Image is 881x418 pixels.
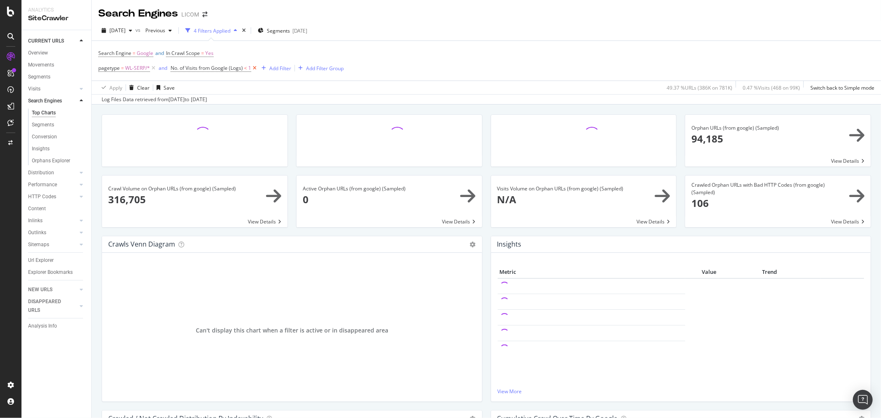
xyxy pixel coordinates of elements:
div: [DATE] [169,96,185,103]
div: Sitemaps [28,240,49,249]
span: 2025 Oct. 3rd [109,27,126,34]
div: 49.37 % URLs ( 386K on 781K ) [667,84,732,91]
div: arrow-right-arrow-left [202,12,207,17]
a: Orphans Explorer [32,157,85,165]
div: Search Engines [28,97,62,105]
span: Segments [267,27,290,34]
div: 4 Filters Applied [194,27,230,34]
div: Overview [28,49,48,57]
a: Distribution [28,169,77,177]
a: Analysis Info [28,322,85,330]
div: and [159,64,167,71]
div: NEW URLS [28,285,52,294]
div: Apply [109,84,122,91]
a: Overview [28,49,85,57]
a: Url Explorer [28,256,85,265]
div: Add Filter [269,65,291,72]
div: Clear [137,84,150,91]
div: Save [164,84,175,91]
button: and [159,64,167,72]
h4: Insights [497,239,522,250]
span: = [121,64,124,71]
span: = [201,50,204,57]
span: In Crawl Scope [166,50,200,57]
a: NEW URLS [28,285,77,294]
div: Explorer Bookmarks [28,268,73,277]
div: Log Files Data retrieved from to [102,96,207,103]
a: Outlinks [28,228,77,237]
div: Visits [28,85,40,93]
span: and [155,50,164,57]
button: 4 Filters Applied [182,24,240,37]
a: Performance [28,180,77,189]
button: Clear [126,81,150,94]
span: Previous [142,27,165,34]
a: Inlinks [28,216,77,225]
button: Add Filter Group [295,63,344,73]
div: Switch back to Simple mode [810,84,874,91]
button: Switch back to Simple mode [807,81,874,94]
span: No. of Visits from Google (Logs) [171,64,243,71]
i: Options [470,242,476,247]
th: Metric [498,266,686,278]
div: HTTP Codes [28,192,56,201]
div: times [240,26,247,35]
a: HTTP Codes [28,192,77,201]
a: Segments [28,73,85,81]
div: Analytics [28,7,85,14]
div: Content [28,204,46,213]
div: Add Filter Group [306,65,344,72]
a: View More [498,388,864,395]
div: Performance [28,180,57,189]
div: Search Engines [98,7,178,21]
div: Inlinks [28,216,43,225]
a: Explorer Bookmarks [28,268,85,277]
span: < [244,64,247,71]
div: [DATE] [292,27,307,34]
a: Conversion [32,133,85,141]
a: Insights [32,145,85,153]
div: Segments [28,73,50,81]
div: 0.47 % Visits ( 468 on 99K ) [743,84,800,91]
a: Content [28,204,85,213]
div: CURRENT URLS [28,37,64,45]
div: Open Intercom Messenger [853,390,873,410]
span: vs [135,26,142,33]
div: DISAPPEARED URLS [28,297,70,315]
h4: Crawls Venn Diagram [108,239,175,250]
a: DISAPPEARED URLS [28,297,77,315]
span: pagetype [98,64,120,71]
a: Search Engines [28,97,77,105]
div: Insights [32,145,50,153]
a: Visits [28,85,77,93]
div: [DATE] [191,96,207,103]
button: Add Filter [258,63,291,73]
a: Sitemaps [28,240,77,249]
div: Outlinks [28,228,46,237]
th: Trend [718,266,821,278]
div: LICOM [181,10,199,19]
span: Yes [205,47,214,59]
span: Search Engine [98,50,131,57]
button: Segments[DATE] [254,24,311,37]
div: Orphans Explorer [32,157,70,165]
div: Movements [28,61,54,69]
th: Value [685,266,718,278]
span: Google [137,47,153,59]
span: = [133,50,135,57]
span: 1 [248,62,251,74]
div: Url Explorer [28,256,54,265]
a: Movements [28,61,85,69]
div: Top Charts [32,109,56,117]
a: CURRENT URLS [28,37,77,45]
div: SiteCrawler [28,14,85,23]
div: Distribution [28,169,54,177]
div: Analysis Info [28,322,57,330]
button: Apply [98,81,122,94]
button: Previous [142,24,175,37]
button: [DATE] [98,24,135,37]
span: Can't display this chart when a filter is active or in disappeared area [196,326,388,335]
div: Segments [32,121,54,129]
a: Segments [32,121,85,129]
a: Top Charts [32,109,85,117]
